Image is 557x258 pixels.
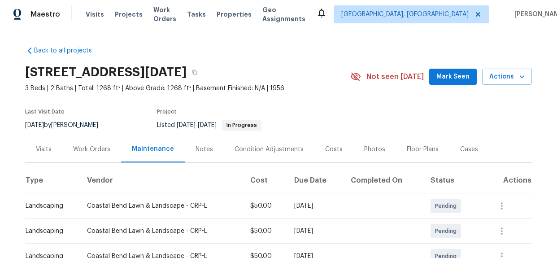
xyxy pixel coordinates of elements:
div: Condition Adjustments [235,145,304,154]
div: Landscaping [26,201,73,210]
th: Actions [484,168,532,193]
div: Coastal Bend Lawn & Landscape - CRP-L [87,201,235,210]
div: Costs [325,145,343,154]
span: Project [157,109,177,114]
span: [DATE] [25,122,44,128]
div: Visits [36,145,52,154]
div: Photos [364,145,385,154]
span: Mark Seen [436,71,470,83]
div: [DATE] [294,201,336,210]
span: [DATE] [177,122,196,128]
div: Landscaping [26,227,73,236]
th: Status [423,168,484,193]
th: Due Date [287,168,344,193]
span: Actions [489,71,525,83]
span: Last Visit Date [25,109,65,114]
h2: [STREET_ADDRESS][DATE] [25,68,187,77]
div: Floor Plans [407,145,439,154]
div: $50.00 [250,201,280,210]
div: Coastal Bend Lawn & Landscape - CRP-L [87,227,235,236]
span: Projects [115,10,143,19]
span: In Progress [223,122,261,128]
button: Mark Seen [429,69,477,85]
div: [DATE] [294,227,336,236]
span: Pending [435,201,460,210]
span: Properties [217,10,252,19]
span: Not seen [DATE] [366,72,424,81]
span: Maestro [30,10,60,19]
th: Cost [243,168,287,193]
span: Visits [86,10,104,19]
span: 3 Beds | 2 Baths | Total: 1268 ft² | Above Grade: 1268 ft² | Basement Finished: N/A | 1956 [25,84,350,93]
button: Actions [482,69,532,85]
span: [DATE] [198,122,217,128]
span: Listed [157,122,261,128]
a: Back to all projects [25,46,111,55]
span: Geo Assignments [262,5,305,23]
span: Pending [435,227,460,236]
span: Tasks [187,11,206,17]
th: Completed On [344,168,423,193]
th: Type [25,168,80,193]
div: $50.00 [250,227,280,236]
span: [GEOGRAPHIC_DATA], [GEOGRAPHIC_DATA] [341,10,469,19]
th: Vendor [80,168,243,193]
button: Copy Address [187,64,203,80]
div: Work Orders [73,145,110,154]
div: Maintenance [132,144,174,153]
span: - [177,122,217,128]
span: Work Orders [153,5,176,23]
div: by [PERSON_NAME] [25,120,109,131]
div: Cases [460,145,478,154]
div: Notes [196,145,213,154]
